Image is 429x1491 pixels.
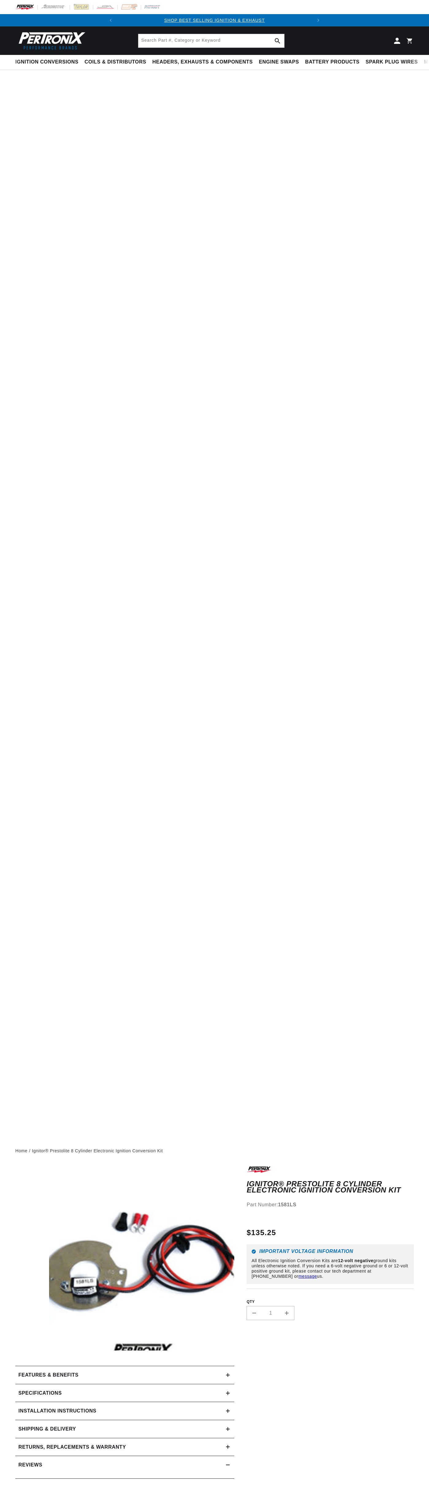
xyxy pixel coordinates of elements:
[271,34,284,48] button: Search Part #, Category or Keyword
[251,1258,409,1279] p: All Electronic Ignition Conversion Kits are ground kits unless otherwise noted. If you need a 6-v...
[259,59,299,65] span: Engine Swaps
[15,59,79,65] span: Ignition Conversions
[164,18,265,23] a: SHOP BEST SELLING IGNITION & EXHAUST
[105,14,117,26] button: Translation missing: en.sections.announcements.previous_announcement
[302,55,362,69] summary: Battery Products
[138,34,284,48] input: Search Part #, Category or Keyword
[32,1147,163,1154] a: Ignitor® Prestolite 8 Cylinder Electronic Ignition Conversion Kit
[18,1407,96,1415] h2: Installation instructions
[298,1274,317,1279] a: message
[256,55,302,69] summary: Engine Swaps
[305,59,359,65] span: Battery Products
[278,1202,297,1207] strong: 1581LS
[18,1443,126,1451] h2: Returns, Replacements & Warranty
[117,17,312,24] div: Announcement
[15,30,86,51] img: Pertronix
[251,1249,409,1254] h6: Important Voltage Information
[15,1165,234,1354] media-gallery: Gallery Viewer
[247,1201,414,1209] div: Part Number:
[117,17,312,24] div: 1 of 2
[15,1402,234,1420] summary: Installation instructions
[247,1299,414,1304] label: QTY
[247,1181,414,1193] h1: Ignitor® Prestolite 8 Cylinder Electronic Ignition Conversion Kit
[18,1425,76,1433] h2: Shipping & Delivery
[149,55,256,69] summary: Headers, Exhausts & Components
[15,55,82,69] summary: Ignition Conversions
[15,1147,28,1154] a: Home
[15,1438,234,1456] summary: Returns, Replacements & Warranty
[15,1384,234,1402] summary: Specifications
[312,14,324,26] button: Translation missing: en.sections.announcements.next_announcement
[15,1147,414,1154] nav: breadcrumbs
[366,59,418,65] span: Spark Plug Wires
[82,55,149,69] summary: Coils & Distributors
[18,1461,42,1469] h2: Reviews
[362,55,421,69] summary: Spark Plug Wires
[18,1389,62,1397] h2: Specifications
[15,1420,234,1438] summary: Shipping & Delivery
[15,1456,234,1474] summary: Reviews
[247,1227,276,1238] span: $135.25
[338,1258,373,1263] strong: 12-volt negative
[18,1371,79,1379] h2: Features & Benefits
[15,1366,234,1384] summary: Features & Benefits
[85,59,146,65] span: Coils & Distributors
[152,59,253,65] span: Headers, Exhausts & Components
